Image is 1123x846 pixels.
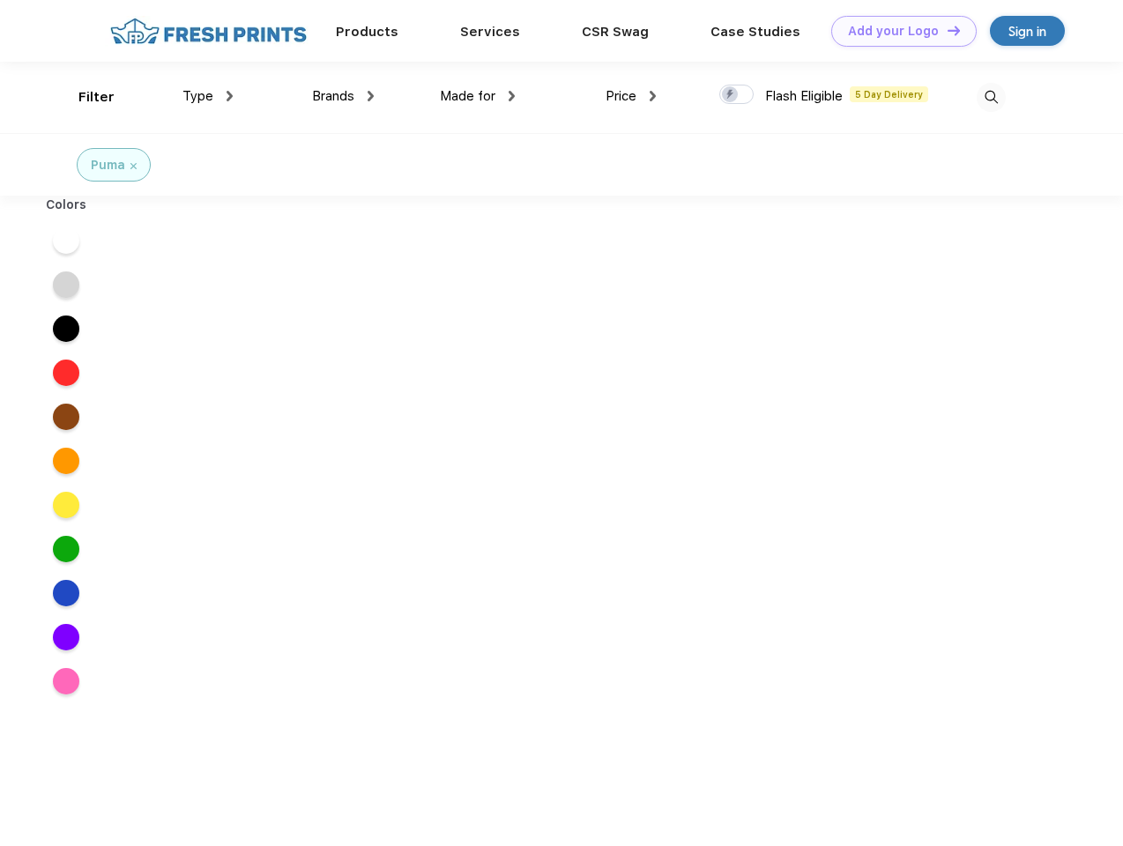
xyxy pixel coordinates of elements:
[765,88,843,104] span: Flash Eligible
[440,88,495,104] span: Made for
[368,91,374,101] img: dropdown.png
[227,91,233,101] img: dropdown.png
[650,91,656,101] img: dropdown.png
[848,24,939,39] div: Add your Logo
[977,83,1006,112] img: desktop_search.svg
[130,163,137,169] img: filter_cancel.svg
[105,16,312,47] img: fo%20logo%202.webp
[91,156,125,174] div: Puma
[1008,21,1046,41] div: Sign in
[509,91,515,101] img: dropdown.png
[78,87,115,108] div: Filter
[182,88,213,104] span: Type
[460,24,520,40] a: Services
[336,24,398,40] a: Products
[990,16,1065,46] a: Sign in
[33,196,100,214] div: Colors
[850,86,928,102] span: 5 Day Delivery
[312,88,354,104] span: Brands
[948,26,960,35] img: DT
[582,24,649,40] a: CSR Swag
[606,88,636,104] span: Price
